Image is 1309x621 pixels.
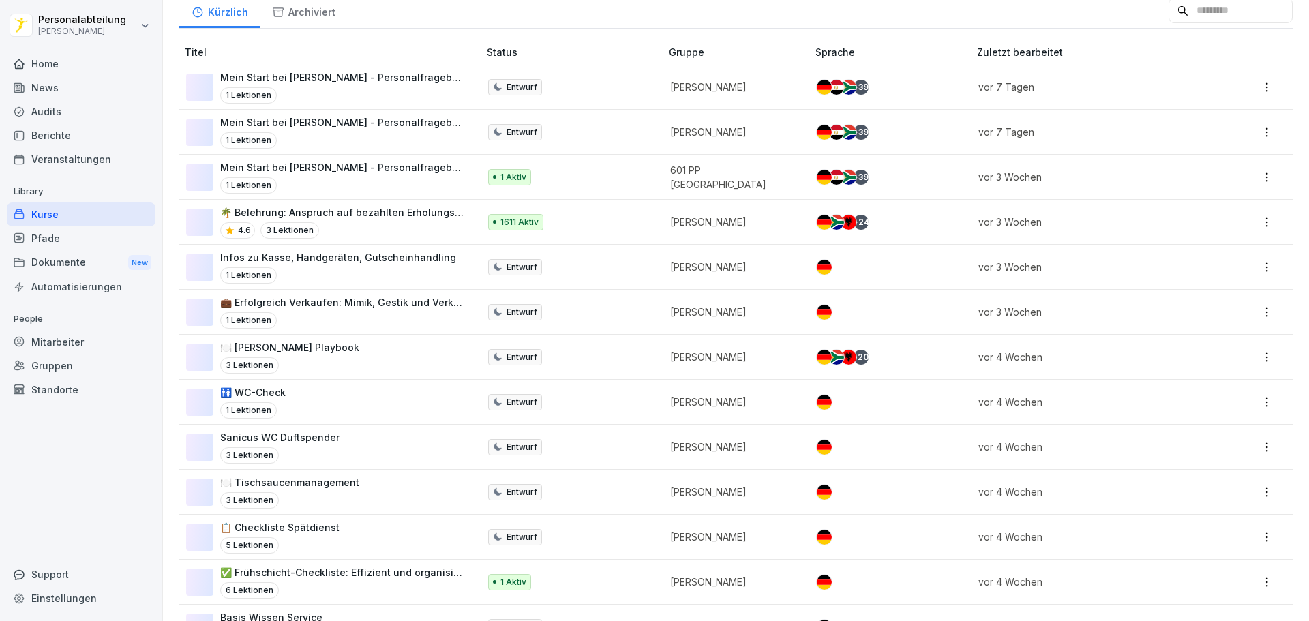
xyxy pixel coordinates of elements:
div: + 39 [854,125,869,140]
a: DokumenteNew [7,250,155,275]
p: vor 7 Tagen [978,125,1196,139]
a: Kurse [7,202,155,226]
img: de.svg [817,485,832,500]
a: Pfade [7,226,155,250]
div: + 39 [854,170,869,185]
img: eg.svg [829,170,844,185]
p: vor 4 Wochen [978,530,1196,544]
p: vor 3 Wochen [978,305,1196,319]
p: vor 4 Wochen [978,395,1196,409]
p: Titel [185,45,481,59]
p: [PERSON_NAME] [670,395,794,409]
img: de.svg [817,530,832,545]
img: de.svg [817,170,832,185]
p: 3 Lektionen [220,492,279,509]
img: za.svg [829,215,844,230]
p: 1 Lektionen [220,267,277,284]
a: Audits [7,100,155,123]
img: de.svg [817,80,832,95]
p: 3 Lektionen [220,447,279,464]
p: 💼 Erfolgreich Verkaufen: Mimik, Gestik und Verkaufspaare [220,295,465,309]
p: 🌴 Belehrung: Anspruch auf bezahlten Erholungsurlaub und [PERSON_NAME] [220,205,465,219]
p: [PERSON_NAME] [670,215,794,229]
p: 3 Lektionen [220,357,279,374]
div: + 20 [854,350,869,365]
p: 1 Lektionen [220,312,277,329]
p: [PERSON_NAME] [670,305,794,319]
div: New [128,255,151,271]
img: de.svg [817,260,832,275]
p: 📋 Checkliste Spätdienst [220,520,340,534]
a: Gruppen [7,354,155,378]
img: de.svg [817,350,832,365]
div: Dokumente [7,250,155,275]
p: Entwurf [507,261,537,273]
img: de.svg [817,305,832,320]
p: [PERSON_NAME] [670,440,794,454]
p: 5 Lektionen [220,537,279,554]
p: 🍽️ [PERSON_NAME] Playbook [220,340,359,354]
p: [PERSON_NAME] [670,80,794,94]
p: Sprache [815,45,972,59]
p: Entwurf [507,81,537,93]
a: Standorte [7,378,155,402]
p: 4.6 [238,224,251,237]
p: 1 Aktiv [500,171,526,183]
p: Library [7,181,155,202]
a: Home [7,52,155,76]
img: eg.svg [829,125,844,140]
p: [PERSON_NAME] [670,530,794,544]
p: 1611 Aktiv [500,216,539,228]
a: Mitarbeiter [7,330,155,354]
p: vor 4 Wochen [978,575,1196,589]
img: za.svg [841,170,856,185]
p: 6 Lektionen [220,582,279,599]
p: Gruppe [669,45,810,59]
p: Entwurf [507,441,537,453]
p: Mein Start bei [PERSON_NAME] - Personalfragebogen [220,160,465,175]
img: za.svg [841,125,856,140]
p: Mein Start bei [PERSON_NAME] - Personalfragebogen [220,115,465,130]
div: Support [7,562,155,586]
p: 3 Lektionen [260,222,319,239]
p: Entwurf [507,531,537,543]
p: vor 3 Wochen [978,170,1196,184]
img: de.svg [817,395,832,410]
a: Einstellungen [7,586,155,610]
p: 1 Lektionen [220,402,277,419]
div: Berichte [7,123,155,147]
p: Personalabteilung [38,14,126,26]
img: de.svg [817,440,832,455]
p: Zuletzt bearbeitet [977,45,1212,59]
p: Entwurf [507,486,537,498]
p: Status [487,45,663,59]
a: Veranstaltungen [7,147,155,171]
p: vor 3 Wochen [978,215,1196,229]
img: de.svg [817,125,832,140]
p: 🚻 WC-Check [220,385,286,399]
img: za.svg [829,350,844,365]
div: Automatisierungen [7,275,155,299]
img: al.svg [841,215,856,230]
p: 1 Lektionen [220,177,277,194]
p: [PERSON_NAME] [670,350,794,364]
p: [PERSON_NAME] [670,125,794,139]
img: za.svg [841,80,856,95]
div: + 39 [854,80,869,95]
div: + 24 [854,215,869,230]
p: Entwurf [507,306,537,318]
p: 1 Aktiv [500,576,526,588]
img: al.svg [841,350,856,365]
p: Infos zu Kasse, Handgeräten, Gutscheinhandling [220,250,456,264]
p: [PERSON_NAME] [38,27,126,36]
p: [PERSON_NAME] [670,260,794,274]
p: [PERSON_NAME] [670,485,794,499]
p: Sanicus WC Duftspender [220,430,340,444]
p: 601 PP [GEOGRAPHIC_DATA] [670,163,794,192]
